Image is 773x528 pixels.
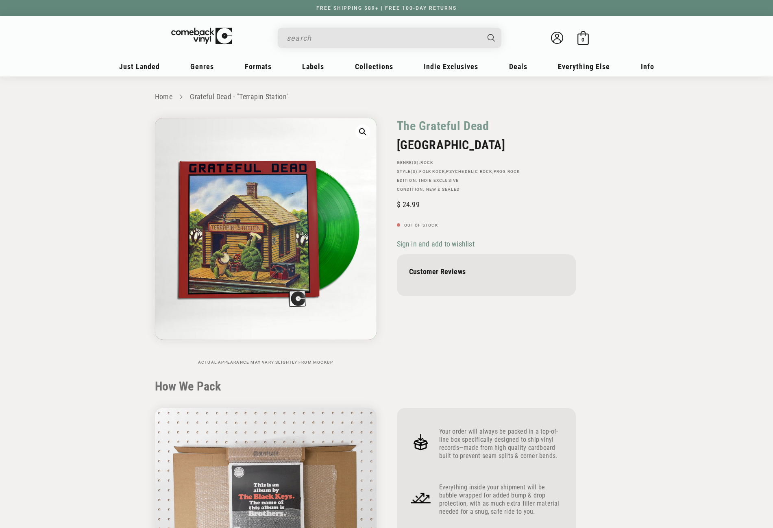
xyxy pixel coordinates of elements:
[245,62,272,71] span: Formats
[409,430,433,454] img: Frame_4.png
[439,483,564,516] p: Everything inside your shipment will be bubble wrapped for added bump & drop protection, with as ...
[308,5,465,11] a: FREE SHIPPING $89+ | FREE 100-DAY RETURNS
[397,240,475,248] span: Sign in and add to wishlist
[397,239,477,249] button: Sign in and add to wishlist
[190,92,289,101] a: Grateful Dead - "Terrapin Station"
[155,118,377,365] media-gallery: Gallery Viewer
[397,200,401,209] span: $
[397,187,576,192] p: Condition: New & Sealed
[581,37,584,43] span: 0
[397,118,489,134] a: The Grateful Dead
[641,62,654,71] span: Info
[278,28,501,48] div: Search
[155,91,618,103] nav: breadcrumbs
[397,138,576,152] h2: [GEOGRAPHIC_DATA]
[558,62,610,71] span: Everything Else
[446,169,492,174] a: Psychedelic Rock
[494,169,520,174] a: Prog Rock
[397,169,576,174] p: STYLE(S): , ,
[397,223,576,228] p: Out of stock
[355,62,393,71] span: Collections
[155,379,618,394] h2: How We Pack
[480,28,502,48] button: Search
[119,62,160,71] span: Just Landed
[419,178,459,183] a: Indie Exclusive
[397,160,576,165] p: GENRE(S):
[397,178,576,183] p: Edition:
[424,62,478,71] span: Indie Exclusives
[287,30,479,46] input: search
[419,169,445,174] a: Folk Rock
[397,200,420,209] span: 24.99
[420,160,433,165] a: Rock
[155,360,377,365] p: Actual appearance may vary slightly from mockup
[409,486,433,510] img: Frame_4_1.png
[302,62,324,71] span: Labels
[190,62,214,71] span: Genres
[509,62,527,71] span: Deals
[155,92,172,101] a: Home
[439,428,564,460] p: Your order will always be packed in a top-of-line box specifically designed to ship vinyl records...
[409,267,564,276] p: Customer Reviews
